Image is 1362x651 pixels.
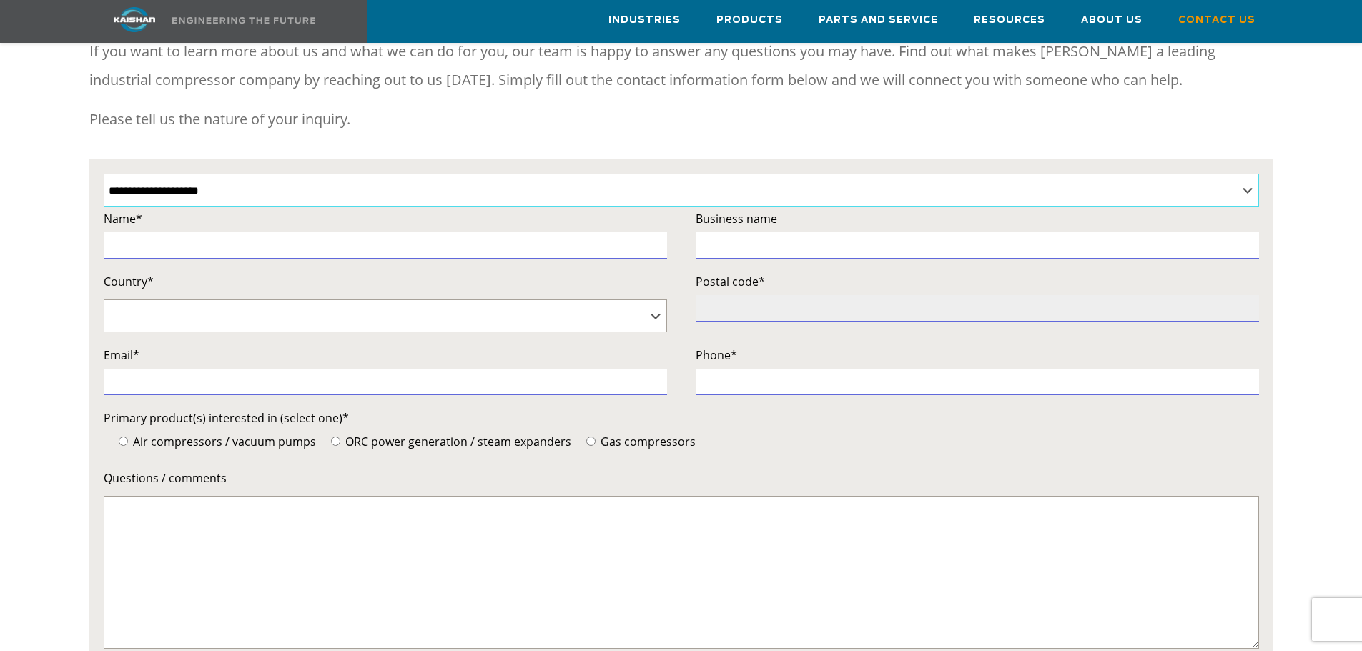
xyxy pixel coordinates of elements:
label: Name* [104,209,667,229]
label: Email* [104,345,667,365]
label: Questions / comments [104,468,1259,488]
a: Products [716,1,783,39]
span: Parts and Service [819,12,938,29]
span: Industries [608,12,681,29]
img: kaishan logo [81,7,188,32]
a: Industries [608,1,681,39]
p: If you want to learn more about us and what we can do for you, our team is happy to answer any qu... [89,37,1273,94]
input: Gas compressors [586,437,596,446]
input: Air compressors / vacuum pumps [119,437,128,446]
a: About Us [1081,1,1143,39]
a: Resources [974,1,1045,39]
input: ORC power generation / steam expanders [331,437,340,446]
label: Postal code* [696,272,1259,292]
span: Resources [974,12,1045,29]
span: ORC power generation / steam expanders [342,434,571,449]
img: Engineering the future [172,17,315,24]
label: Business name [696,209,1259,229]
span: Products [716,12,783,29]
span: Contact Us [1178,12,1255,29]
span: Gas compressors [598,434,696,449]
span: Air compressors / vacuum pumps [130,434,316,449]
a: Contact Us [1178,1,1255,39]
span: About Us [1081,12,1143,29]
label: Country* [104,272,667,292]
label: Phone* [696,345,1259,365]
a: Parts and Service [819,1,938,39]
p: Please tell us the nature of your inquiry. [89,105,1273,134]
